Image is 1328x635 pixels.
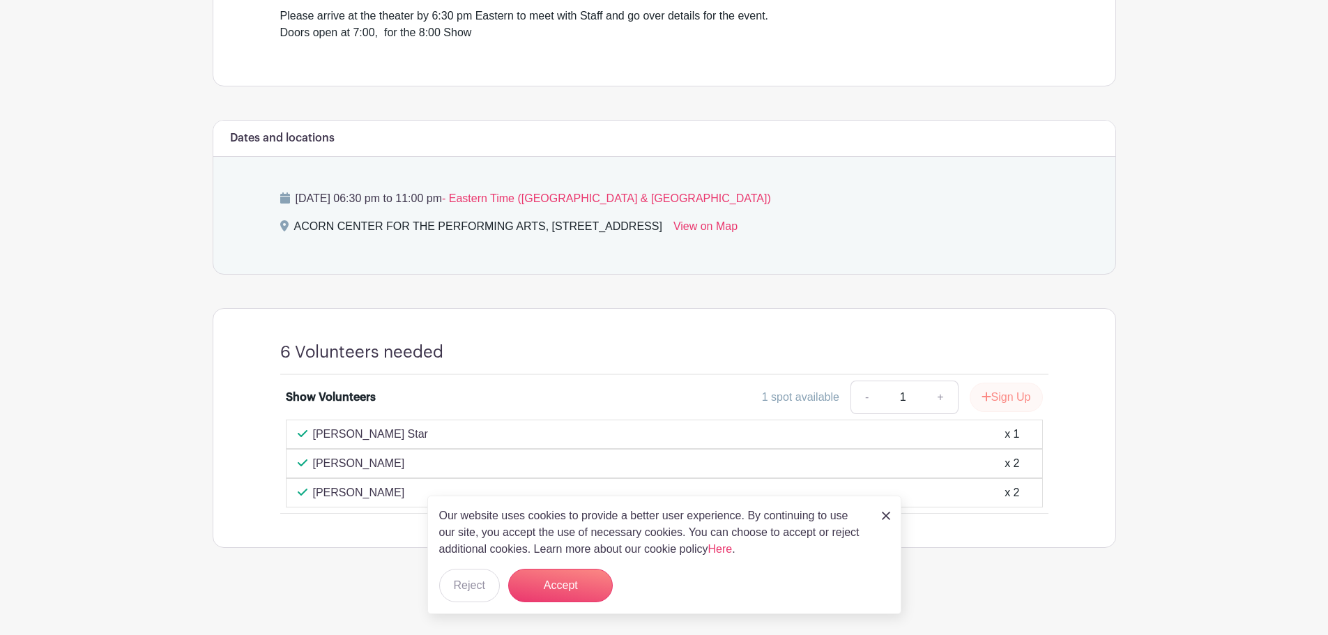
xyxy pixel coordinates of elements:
[286,389,376,406] div: Show Volunteers
[882,512,890,520] img: close_button-5f87c8562297e5c2d7936805f587ecaba9071eb48480494691a3f1689db116b3.svg
[280,342,443,362] h4: 6 Volunteers needed
[442,192,771,204] span: - Eastern Time ([GEOGRAPHIC_DATA] & [GEOGRAPHIC_DATA])
[708,543,733,555] a: Here
[280,190,1048,207] p: [DATE] 06:30 pm to 11:00 pm
[762,389,839,406] div: 1 spot available
[1005,484,1019,501] div: x 2
[313,484,405,501] p: [PERSON_NAME]
[673,218,738,240] a: View on Map
[1005,426,1019,443] div: x 1
[313,455,405,472] p: [PERSON_NAME]
[439,569,500,602] button: Reject
[280,8,1048,41] div: Please arrive at the theater by 6:30 pm Eastern to meet with Staff and go over details for the ev...
[850,381,883,414] a: -
[1005,455,1019,472] div: x 2
[508,569,613,602] button: Accept
[294,218,662,240] div: ACORN CENTER FOR THE PERFORMING ARTS, [STREET_ADDRESS]
[923,381,958,414] a: +
[313,426,428,443] p: [PERSON_NAME] Star
[230,132,335,145] h6: Dates and locations
[970,383,1043,412] button: Sign Up
[439,507,867,558] p: Our website uses cookies to provide a better user experience. By continuing to use our site, you ...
